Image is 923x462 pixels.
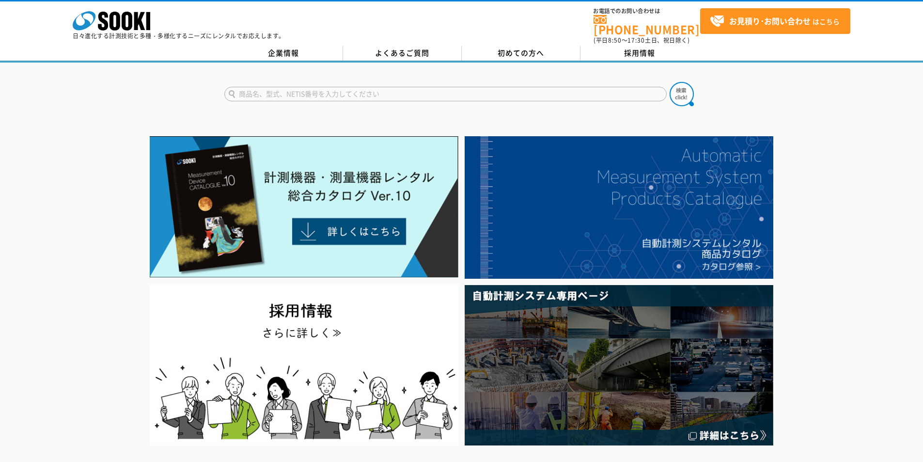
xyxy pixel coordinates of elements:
[627,36,645,45] span: 17:30
[465,136,773,279] img: 自動計測システムカタログ
[343,46,462,61] a: よくあるご質問
[224,46,343,61] a: 企業情報
[224,87,667,101] input: 商品名、型式、NETIS番号を入力してください
[150,136,458,278] img: Catalog Ver10
[594,36,689,45] span: (平日 ～ 土日、祝日除く)
[700,8,850,34] a: お見積り･お問い合わせはこちら
[670,82,694,106] img: btn_search.png
[462,46,580,61] a: 初めての方へ
[150,285,458,446] img: SOOKI recruit
[594,8,700,14] span: お電話でのお問い合わせは
[73,33,285,39] p: 日々進化する計測技術と多種・多様化するニーズにレンタルでお応えします。
[729,15,811,27] strong: お見積り･お問い合わせ
[465,285,773,446] img: 自動計測システム専用ページ
[608,36,622,45] span: 8:50
[580,46,699,61] a: 採用情報
[498,48,544,58] span: 初めての方へ
[710,14,840,29] span: はこちら
[594,15,700,35] a: [PHONE_NUMBER]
